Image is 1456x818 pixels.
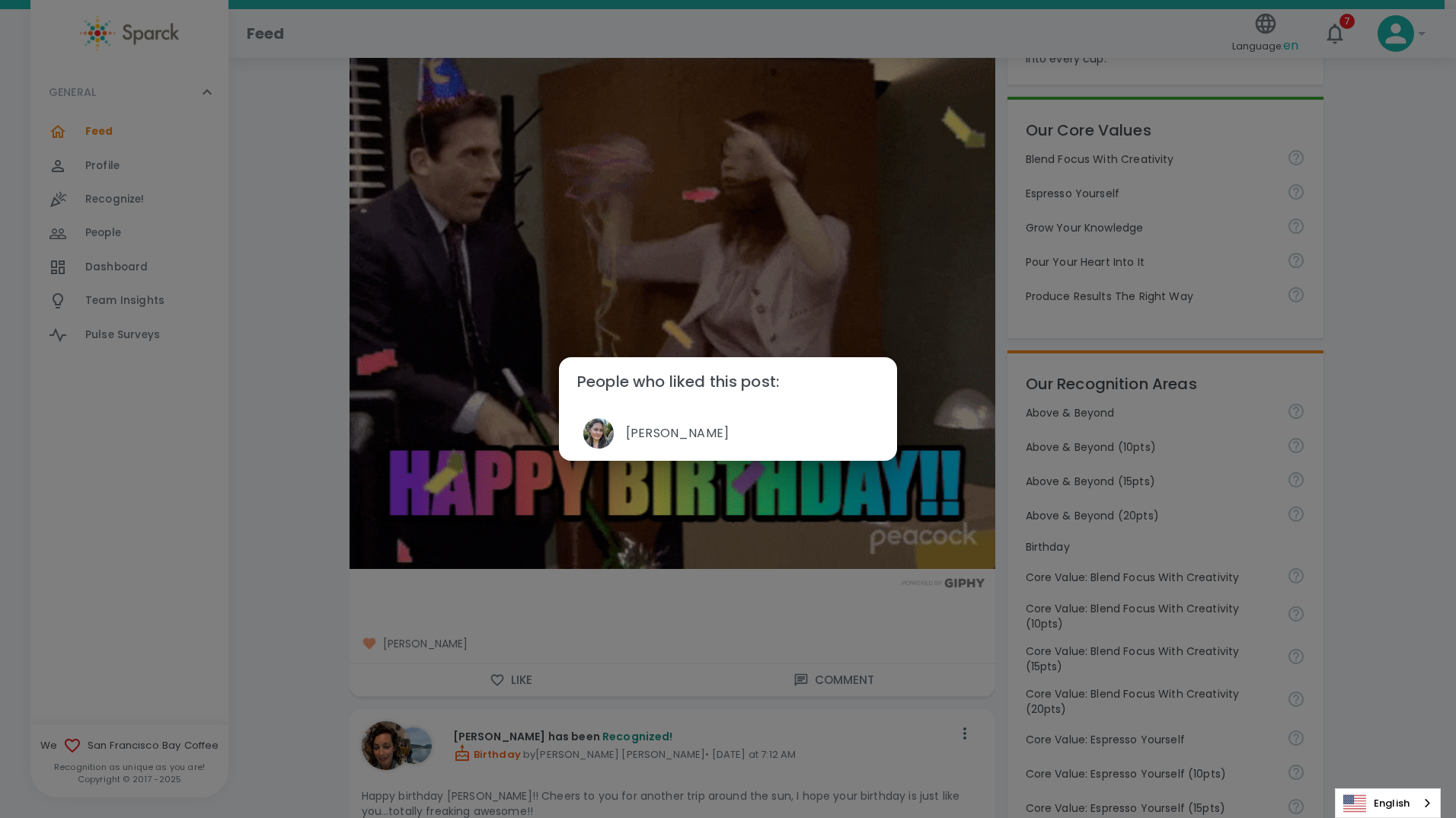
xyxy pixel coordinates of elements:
[1335,788,1441,818] div: Language
[583,418,614,449] img: Picture of Mackenzie Vega
[571,412,885,455] div: Picture of Mackenzie Vega[PERSON_NAME]
[1336,789,1440,817] a: English
[559,357,897,406] h2: People who liked this post:
[1335,788,1441,818] aside: Language selected: English
[626,424,873,443] span: [PERSON_NAME]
